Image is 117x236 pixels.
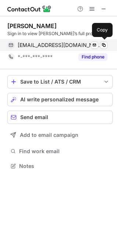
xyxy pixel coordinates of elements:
[20,132,78,138] span: Add to email campaign
[7,161,113,171] button: Notes
[78,53,107,61] button: Reveal Button
[7,30,113,37] div: Sign in to view [PERSON_NAME]’s full profile
[20,114,48,120] span: Send email
[20,79,100,85] div: Save to List / ATS / CRM
[7,22,57,30] div: [PERSON_NAME]
[7,128,113,142] button: Add to email campaign
[19,163,110,169] span: Notes
[7,111,113,124] button: Send email
[20,97,99,102] span: AI write personalized message
[7,4,52,13] img: ContactOut v5.3.10
[18,42,102,48] span: [EMAIL_ADDRESS][DOMAIN_NAME]
[7,93,113,106] button: AI write personalized message
[7,75,113,88] button: save-profile-one-click
[7,146,113,156] button: Find work email
[19,148,110,155] span: Find work email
